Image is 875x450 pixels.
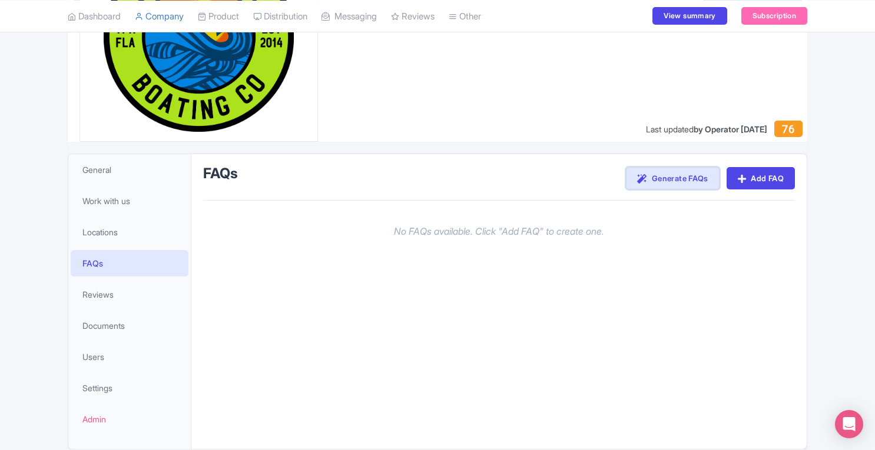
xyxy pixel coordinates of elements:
[71,375,188,401] a: Settings
[71,312,188,339] a: Documents
[203,166,238,181] h2: FAQs
[626,167,719,189] a: Generate FAQs
[741,7,807,25] a: Subscription
[71,219,188,245] a: Locations
[652,7,727,25] a: View summary
[82,164,111,176] span: General
[82,257,103,269] span: FAQs
[835,410,863,438] div: Open Intercom Messenger
[82,413,106,425] span: Admin
[82,319,125,332] span: Documents
[203,215,795,248] div: No FAQs available. Click "Add FAQ" to create one.
[82,195,130,207] span: Work with us
[82,351,104,363] span: Users
[727,167,795,189] a: Add FAQ
[694,124,767,134] span: by Operator [DATE]
[646,123,767,135] div: Last updated
[71,406,188,432] a: Admin
[82,226,118,238] span: Locations
[71,344,188,370] a: Users
[71,250,188,276] a: FAQs
[82,288,114,301] span: Reviews
[782,123,794,135] span: 76
[71,156,188,183] a: General
[71,281,188,308] a: Reviews
[82,382,112,394] span: Settings
[71,188,188,214] a: Work with us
